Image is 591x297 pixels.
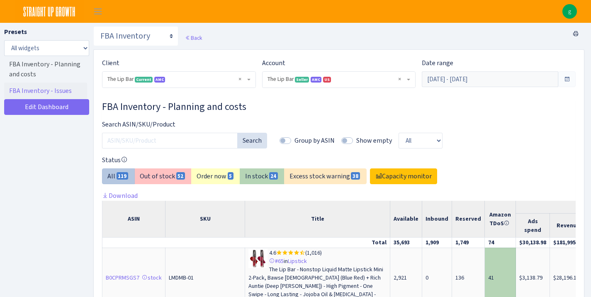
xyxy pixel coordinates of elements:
span: AMC [311,77,321,83]
th: Ads spend [516,214,550,237]
a: g [562,4,577,19]
a: B0CPRMSGS7 [106,274,139,282]
th: Available [390,201,422,238]
td: 1,909 [422,237,452,248]
label: Status [102,155,127,165]
span: 119 [117,172,129,180]
label: Account [262,58,285,68]
a: Download [102,191,138,200]
td: 1,749 [452,237,485,248]
h3: Widget #24 [102,101,576,113]
label: All [102,168,135,184]
th: ASIN [102,201,165,238]
td: 35,693 [390,237,422,248]
td: $181,995.76 [550,237,587,248]
span: The Lip Bar <span class="badge badge-success">Current</span><span class="badge badge-primary">AMC... [102,72,255,88]
th: Amazon TDoS [485,201,516,238]
span: 38 [351,172,360,180]
label: Group by ASIN [294,136,335,146]
a: Edit Dashboard [4,99,89,115]
span: The Lip Bar <span class="badge badge-success">Seller</span><span class="badge badge-primary" data... [263,72,416,88]
th: Revenue [550,214,587,237]
img: gina [562,4,577,19]
td: $30,138.98 [516,237,550,248]
a: Back [185,34,202,41]
label: Presets [4,27,27,37]
td: 74 [485,237,516,248]
button: Toggle navigation [88,5,108,18]
td: Total [102,237,390,248]
label: Date range [422,58,453,68]
span: Remove all items [398,75,401,83]
label: Client [102,58,119,68]
span: Current [135,77,153,83]
th: SKU [165,201,245,238]
input: ASIN/SKU/Product [102,133,238,148]
label: Excess stock warning [284,168,367,184]
img: 415WoFjnrcL._SL75_.jpg [248,249,269,268]
label: Search ASIN/SKU/Product [96,119,333,129]
span: 52 [176,172,185,180]
a: #65 [269,257,284,265]
span: 5 [228,172,234,180]
a: stock [142,274,162,282]
label: Show empty [356,136,392,146]
a: FBA Inventory - Planning and costs [4,56,87,83]
label: Out of stock [134,168,192,184]
span: 24 [269,172,278,180]
th: Reserved [452,201,485,238]
span: The Lip Bar <span class="badge badge-success">Seller</span><span class="badge badge-primary" data... [268,75,406,83]
label: In stock [240,168,285,184]
button: Search [237,133,267,148]
span: Seller [295,77,309,83]
span: AMC [154,77,165,83]
span: Remove all items [238,75,241,83]
span: 4.6 (1,016) [269,249,322,257]
label: Order now [191,168,240,184]
a: Lipstick [288,257,307,265]
th: Title [245,201,390,238]
a: FBA Inventory - Issues [4,83,87,99]
span: US [323,77,331,83]
th: Inbound [422,201,452,238]
a: Capacity monitor [370,168,437,184]
span: The Lip Bar <span class="badge badge-success">Current</span><span class="badge badge-primary">AMC... [107,75,246,83]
